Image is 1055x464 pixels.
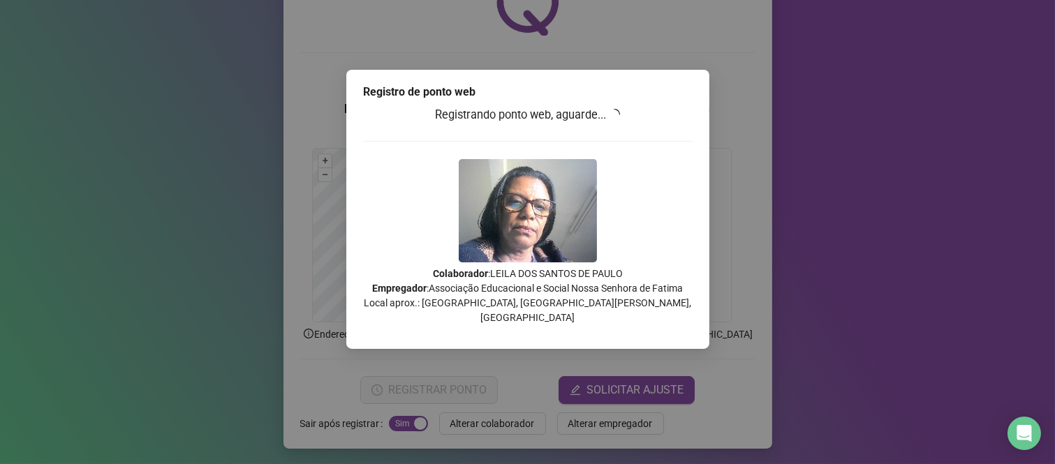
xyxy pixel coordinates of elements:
p: : LEILA DOS SANTOS DE PAULO : Associação Educacional e Social Nossa Senhora de Fatima Local aprox... [363,267,693,325]
img: Z [459,159,597,262]
div: Open Intercom Messenger [1008,417,1041,450]
strong: Colaborador [433,268,488,279]
h3: Registrando ponto web, aguarde... [363,106,693,124]
div: Registro de ponto web [363,84,693,100]
span: loading [608,108,621,121]
strong: Empregador [372,283,427,294]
